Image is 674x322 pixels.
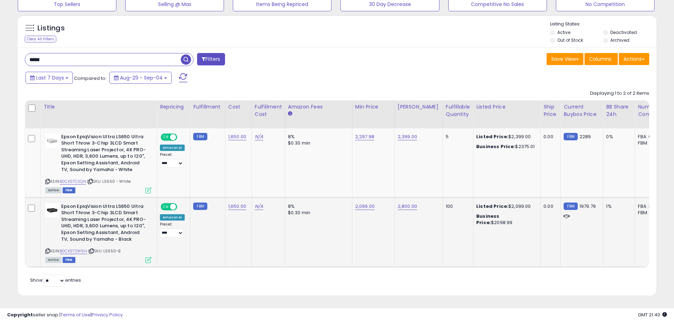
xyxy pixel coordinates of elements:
[606,134,629,140] div: 0%
[564,133,577,140] small: FBM
[60,248,87,254] a: B0CKS72W9H
[580,133,591,140] span: 2289
[109,72,172,84] button: Aug-29 - Sep-04
[610,29,637,35] label: Deactivated
[476,203,535,210] div: $2,099.00
[638,203,661,210] div: FBA: 3
[193,133,207,140] small: FBM
[446,134,468,140] div: 5
[584,53,618,65] button: Columns
[398,103,440,111] div: [PERSON_NAME]
[45,203,151,262] div: ASIN:
[543,134,555,140] div: 0.00
[25,36,56,42] div: Clear All Filters
[45,203,59,217] img: 31Lj6VnrApL._SL40_.jpg
[476,143,515,150] b: Business Price:
[228,203,246,210] a: 1,650.00
[288,210,347,216] div: $0.30 min
[63,257,75,263] span: FBM
[255,203,263,210] a: N/A
[398,133,417,140] a: 2,399.00
[45,187,62,193] span: All listings currently available for purchase on Amazon
[446,103,470,118] div: Fulfillable Quantity
[543,103,558,118] div: Ship Price
[619,53,649,65] button: Actions
[160,145,185,151] div: Amazon AI
[44,103,154,111] div: Title
[193,203,207,210] small: FBM
[580,203,596,210] span: 1979.79
[638,210,661,216] div: FBM: 3
[288,134,347,140] div: 8%
[547,53,583,65] button: Save View
[38,23,65,33] h5: Listings
[355,103,392,111] div: Min Price
[7,311,33,318] strong: Copyright
[228,103,249,111] div: Cost
[476,213,535,226] div: $2098.99
[638,103,664,118] div: Num of Comp.
[550,21,656,28] p: Listing States:
[638,311,667,318] span: 2025-09-12 21:40 GMT
[476,103,537,111] div: Listed Price
[36,74,64,81] span: Last 7 Days
[589,55,611,63] span: Columns
[446,203,468,210] div: 100
[355,133,374,140] a: 2,297.98
[476,133,508,140] b: Listed Price:
[160,152,185,168] div: Preset:
[564,103,600,118] div: Current Buybox Price
[197,53,225,65] button: Filters
[355,203,375,210] a: 2,099.00
[61,134,147,175] b: Epson EpiqVision Ultra LS650 Ultra Short Throw 3-Chip 3LCD Smart Streaming Laser Projector, 4K PR...
[638,140,661,146] div: FBM: 2
[160,214,185,221] div: Amazon AI
[61,311,91,318] a: Terms of Use
[60,178,86,185] a: B0CKS7CSQN
[87,178,131,184] span: | SKU: LS650 - White
[61,203,147,244] b: Epson EpiqVision Ultra LS650 Ultra Short Throw 3-Chip 3LCD Smart Streaming Laser Projector, 4K PR...
[25,72,73,84] button: Last 7 Days
[176,204,188,210] span: OFF
[476,213,499,226] b: Business Price:
[176,134,188,140] span: OFF
[557,37,583,43] label: Out of Stock
[92,311,123,318] a: Privacy Policy
[63,187,75,193] span: FBM
[88,248,120,254] span: | SKU: LS650-B
[288,103,349,111] div: Amazon Fees
[638,134,661,140] div: FBA: 0
[45,257,62,263] span: All listings currently available for purchase on Amazon
[120,74,163,81] span: Aug-29 - Sep-04
[610,37,629,43] label: Archived
[590,90,649,97] div: Displaying 1 to 2 of 2 items
[255,133,263,140] a: N/A
[398,203,417,210] a: 2,800.00
[288,111,292,117] small: Amazon Fees.
[606,203,629,210] div: 1%
[476,134,535,140] div: $2,399.00
[160,103,187,111] div: Repricing
[45,134,59,148] img: 31DrTA3oy6L._SL40_.jpg
[564,203,577,210] small: FBM
[606,103,632,118] div: BB Share 24h.
[7,312,123,318] div: seller snap | |
[74,75,106,82] span: Compared to:
[193,103,222,111] div: Fulfillment
[476,203,508,210] b: Listed Price:
[476,144,535,150] div: $2375.01
[160,222,185,238] div: Preset:
[30,277,81,283] span: Show: entries
[255,103,282,118] div: Fulfillment Cost
[288,140,347,146] div: $0.30 min
[288,203,347,210] div: 8%
[161,134,170,140] span: ON
[45,134,151,193] div: ASIN:
[543,203,555,210] div: 0.00
[228,133,246,140] a: 1,650.00
[557,29,570,35] label: Active
[161,204,170,210] span: ON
